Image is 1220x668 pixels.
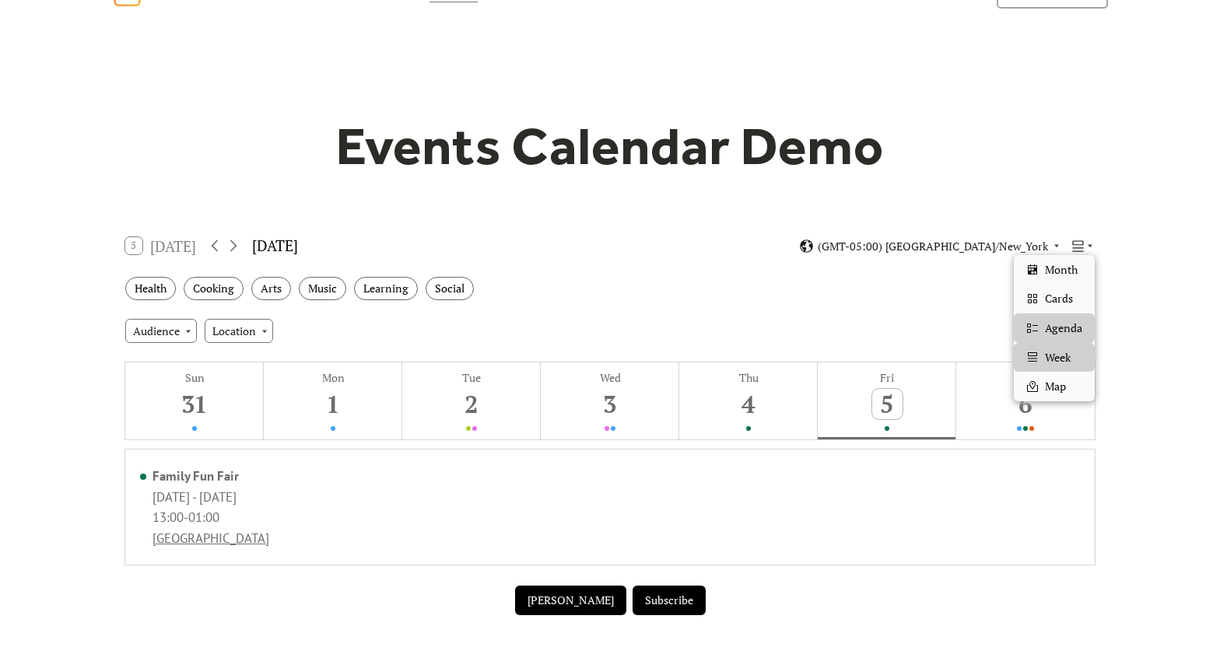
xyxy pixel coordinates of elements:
span: Week [1045,349,1071,366]
span: Agenda [1045,320,1082,337]
span: Month [1045,261,1078,278]
span: Cards [1045,290,1073,307]
span: Map [1045,378,1066,395]
h1: Events Calendar Demo [311,114,909,178]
